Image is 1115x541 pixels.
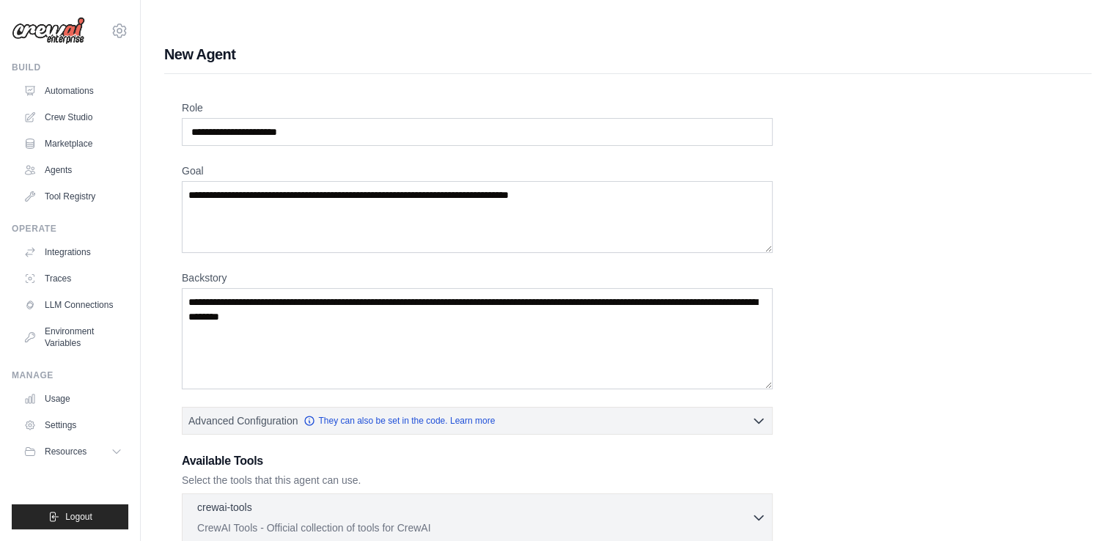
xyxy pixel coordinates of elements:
span: Logout [65,511,92,523]
div: Operate [12,223,128,235]
p: CrewAI Tools - Official collection of tools for CrewAI [197,520,751,535]
button: Resources [18,440,128,463]
a: Traces [18,267,128,290]
label: Backstory [182,270,773,285]
a: They can also be set in the code. Learn more [303,415,495,427]
img: Logo [12,17,85,45]
button: crewai-tools CrewAI Tools - Official collection of tools for CrewAI [188,500,766,535]
div: Build [12,62,128,73]
a: Crew Studio [18,106,128,129]
h3: Available Tools [182,452,773,470]
a: Tool Registry [18,185,128,208]
a: Automations [18,79,128,103]
span: Resources [45,446,87,457]
a: Settings [18,413,128,437]
a: Usage [18,387,128,411]
label: Goal [182,163,773,178]
button: Advanced Configuration They can also be set in the code. Learn more [183,408,772,434]
a: LLM Connections [18,293,128,317]
a: Marketplace [18,132,128,155]
a: Integrations [18,240,128,264]
span: Advanced Configuration [188,413,298,428]
label: Role [182,100,773,115]
a: Agents [18,158,128,182]
button: Logout [12,504,128,529]
a: Environment Variables [18,320,128,355]
p: crewai-tools [197,500,252,515]
div: Manage [12,369,128,381]
p: Select the tools that this agent can use. [182,473,773,487]
h1: New Agent [164,44,1092,65]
